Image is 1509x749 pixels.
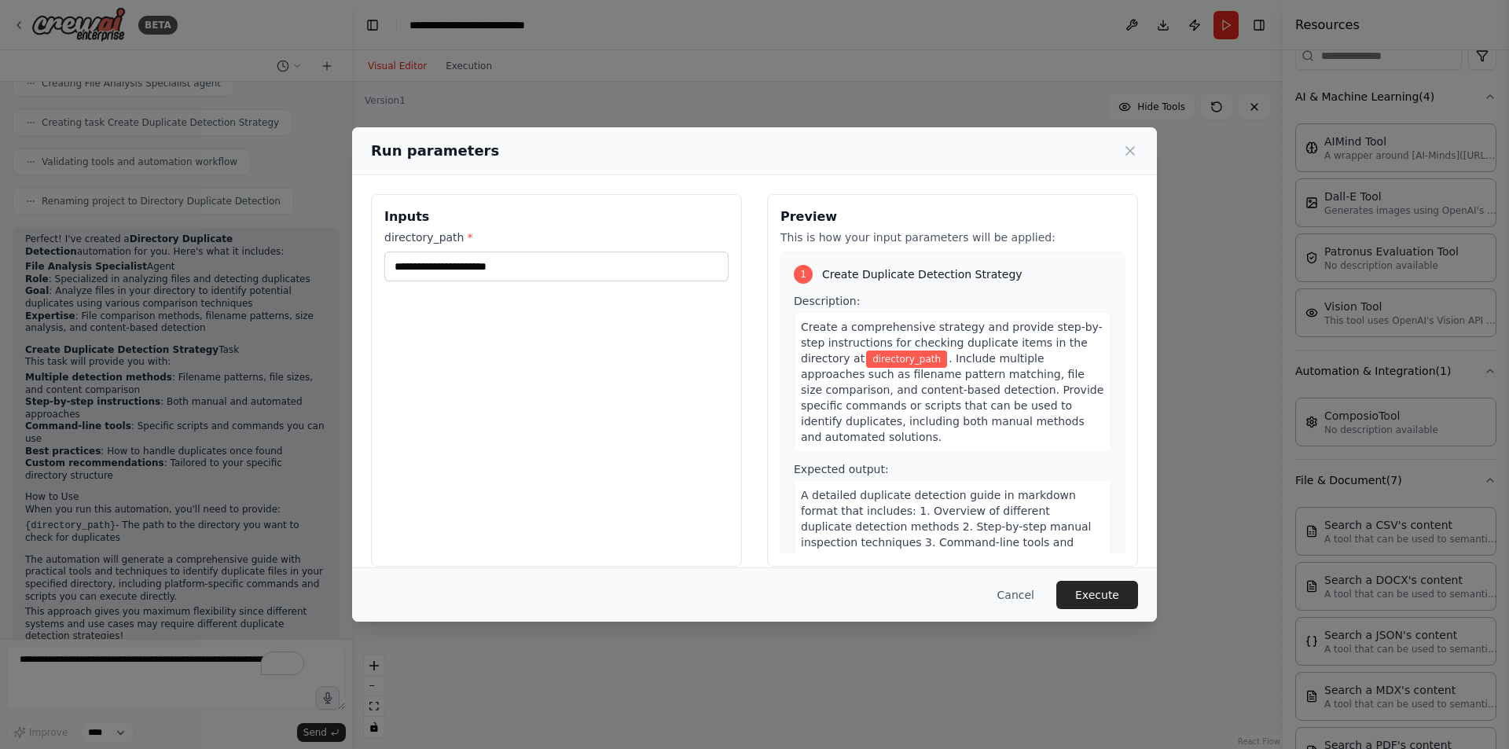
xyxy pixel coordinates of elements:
[985,581,1047,609] button: Cancel
[780,207,1125,226] h3: Preview
[384,229,729,245] label: directory_path
[794,265,813,284] div: 1
[794,463,889,475] span: Expected output:
[384,207,729,226] h3: Inputs
[822,266,1023,282] span: Create Duplicate Detection Strategy
[801,489,1101,611] span: A detailed duplicate detection guide in markdown format that includes: 1. Overview of different d...
[371,140,499,162] h2: Run parameters
[1056,581,1138,609] button: Execute
[780,229,1125,245] p: This is how your input parameters will be applied:
[801,321,1103,365] span: Create a comprehensive strategy and provide step-by-step instructions for checking duplicate item...
[866,351,947,368] span: Variable: directory_path
[801,352,1103,443] span: . Include multiple approaches such as filename pattern matching, file size comparison, and conten...
[794,295,860,307] span: Description:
